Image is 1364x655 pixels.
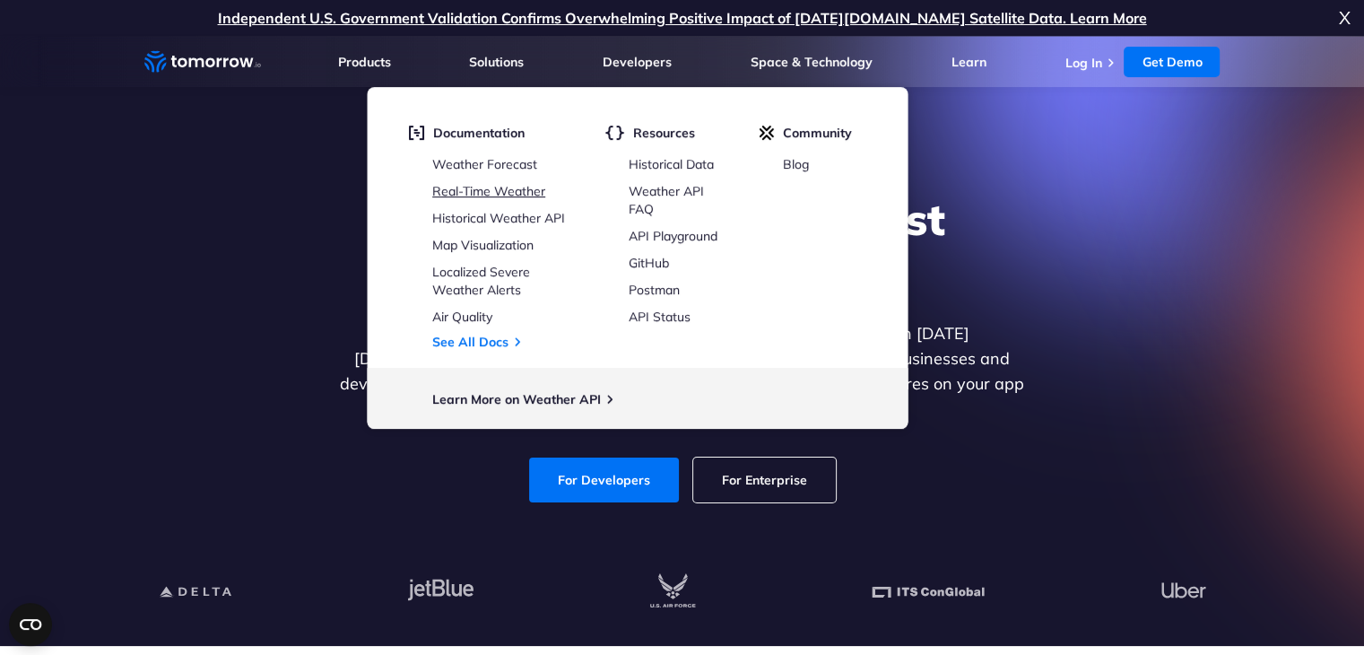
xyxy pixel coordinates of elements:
span: Resources [633,125,695,141]
button: Open CMP widget [9,603,52,646]
span: Community [783,125,852,141]
a: Get Demo [1124,47,1220,77]
a: Localized Severe Weather Alerts [432,264,530,298]
a: GitHub [629,255,669,271]
a: Home link [144,48,261,75]
a: Blog [783,156,809,172]
h1: Explore the World’s Best Weather API [336,192,1029,300]
img: tio-c.svg [759,125,774,141]
a: Real-Time Weather [432,183,545,199]
span: Documentation [433,125,525,141]
a: Historical Weather API [432,210,565,226]
a: Historical Data [629,156,714,172]
a: Learn More on Weather API [432,391,601,407]
a: Weather API FAQ [629,183,704,217]
img: brackets.svg [604,125,624,141]
a: Developers [603,54,672,70]
p: Get reliable and precise weather data through our free API. Count on [DATE][DOMAIN_NAME] for quic... [336,321,1029,422]
a: Log In [1064,55,1101,71]
a: Independent U.S. Government Validation Confirms Overwhelming Positive Impact of [DATE][DOMAIN_NAM... [218,9,1147,27]
a: API Status [629,309,691,325]
a: Space & Technology [751,54,873,70]
a: Postman [629,282,680,298]
a: Air Quality [432,309,492,325]
a: Learn [951,54,986,70]
a: Map Visualization [432,237,534,253]
img: doc.svg [408,125,424,141]
a: Weather Forecast [432,156,537,172]
a: Solutions [469,54,524,70]
a: For Developers [529,458,679,502]
a: API Playground [629,228,717,244]
a: See All Docs [432,334,508,350]
a: For Enterprise [693,458,836,502]
a: Products [338,54,391,70]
